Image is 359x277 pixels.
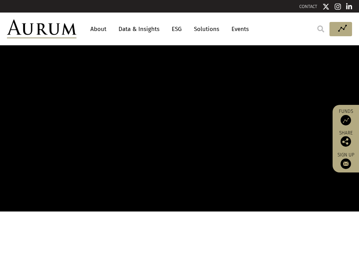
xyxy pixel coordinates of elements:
[168,23,185,36] a: ESG
[341,115,351,125] img: Access Funds
[299,4,317,9] a: CONTACT
[346,3,352,10] img: Linkedin icon
[228,23,249,36] a: Events
[115,23,163,36] a: Data & Insights
[323,3,329,10] img: Twitter icon
[317,25,324,32] img: search.svg
[335,3,341,10] img: Instagram icon
[87,23,110,36] a: About
[341,136,351,147] img: Share this post
[190,23,223,36] a: Solutions
[336,131,356,147] div: Share
[336,108,356,125] a: Funds
[336,152,356,169] a: Sign up
[7,20,76,38] img: Aurum
[341,159,351,169] img: Sign up to our newsletter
